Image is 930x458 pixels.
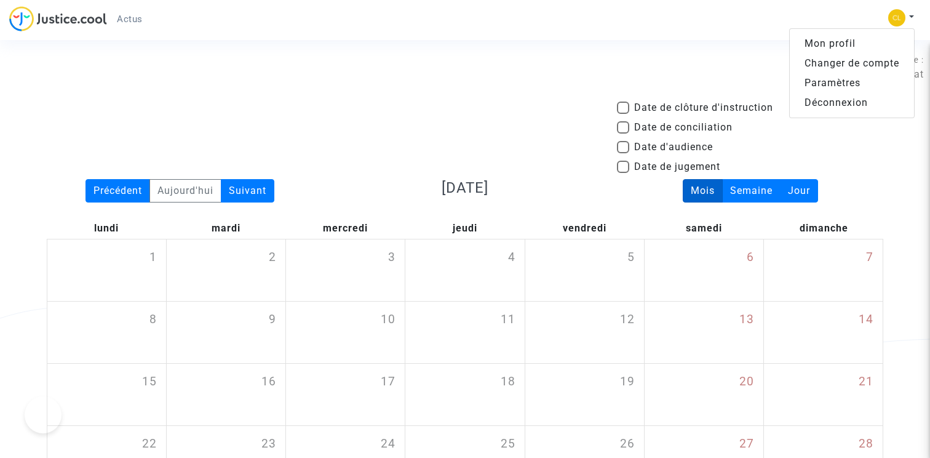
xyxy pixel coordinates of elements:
[149,311,157,329] span: 8
[634,120,733,135] span: Date de conciliation
[388,249,395,267] span: 3
[166,218,285,239] div: mardi
[286,239,405,301] div: mercredi septembre 3
[634,159,720,174] span: Date de jugement
[722,179,781,203] div: Semaine
[645,364,763,425] div: samedi septembre 20
[764,239,883,301] div: dimanche septembre 7
[405,364,524,425] div: jeudi septembre 18
[286,302,405,363] div: mercredi septembre 10
[888,9,905,26] img: f0b917ab549025eb3af43f3c4438ad5d
[501,311,515,329] span: 11
[525,218,644,239] div: vendredi
[25,396,62,433] iframe: Help Scout Beacon - Open
[286,364,405,425] div: mercredi septembre 17
[47,364,166,425] div: lundi septembre 15
[261,373,276,391] span: 16
[405,218,525,239] div: jeudi
[167,364,285,425] div: mardi septembre 16
[261,435,276,453] span: 23
[620,373,635,391] span: 19
[9,6,107,31] img: jc-logo.svg
[167,302,285,363] div: mardi septembre 9
[780,179,818,203] div: Jour
[859,373,873,391] span: 21
[47,239,166,301] div: lundi septembre 1
[47,302,166,363] div: lundi septembre 8
[645,218,764,239] div: samedi
[332,179,598,197] h3: [DATE]
[620,435,635,453] span: 26
[739,373,754,391] span: 20
[645,302,763,363] div: samedi septembre 13
[790,73,914,93] a: Paramètres
[790,34,914,54] a: Mon profil
[405,239,524,301] div: jeudi septembre 4
[764,302,883,363] div: dimanche septembre 14
[634,100,773,115] span: Date de clôture d'instruction
[764,364,883,425] div: dimanche septembre 21
[645,239,763,301] div: samedi septembre 6
[117,14,143,25] span: Actus
[149,249,157,267] span: 1
[381,311,395,329] span: 10
[405,302,524,363] div: jeudi septembre 11
[269,311,276,329] span: 9
[47,218,166,239] div: lundi
[764,218,883,239] div: dimanche
[285,218,405,239] div: mercredi
[790,93,914,113] a: Déconnexion
[859,435,873,453] span: 28
[866,249,873,267] span: 7
[634,140,713,155] span: Date d'audience
[627,249,635,267] span: 5
[142,435,157,453] span: 22
[167,239,285,301] div: mardi septembre 2
[381,373,395,391] span: 17
[525,239,644,301] div: vendredi septembre 5
[501,435,515,453] span: 25
[525,302,644,363] div: vendredi septembre 12
[142,373,157,391] span: 15
[859,311,873,329] span: 14
[790,54,914,73] a: Changer de compte
[501,373,515,391] span: 18
[381,435,395,453] span: 24
[739,435,754,453] span: 27
[221,179,274,203] div: Suivant
[107,10,153,28] a: Actus
[149,179,221,203] div: Aujourd'hui
[683,179,723,203] div: Mois
[85,179,150,203] div: Précédent
[269,249,276,267] span: 2
[620,311,635,329] span: 12
[739,311,754,329] span: 13
[525,364,644,425] div: vendredi septembre 19
[747,249,754,267] span: 6
[508,249,515,267] span: 4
